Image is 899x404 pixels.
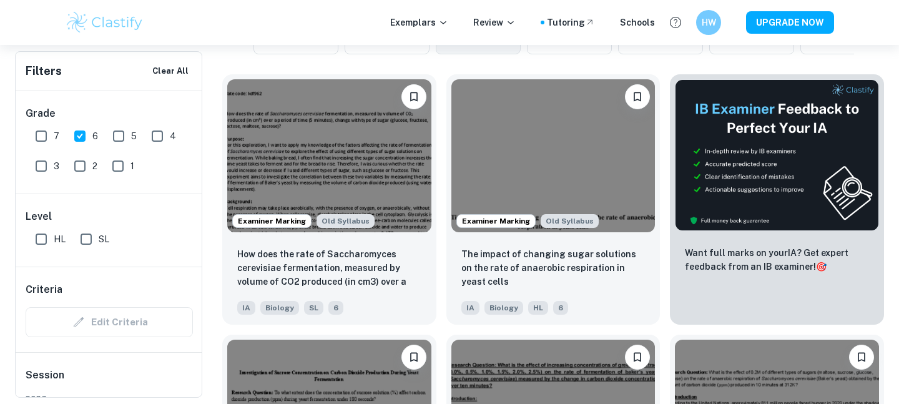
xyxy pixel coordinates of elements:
[451,79,656,232] img: Biology IA example thumbnail: The impact of changing sugar solutions o
[665,12,686,33] button: Help and Feedback
[92,159,97,173] span: 2
[26,393,193,404] span: 2026
[26,209,193,224] h6: Level
[473,16,516,29] p: Review
[553,301,568,315] span: 6
[746,11,834,34] button: UPGRADE NOW
[26,62,62,80] h6: Filters
[227,79,431,232] img: Biology IA example thumbnail: How does the rate of Saccharomyces cerev
[233,215,311,227] span: Examiner Marking
[54,159,59,173] span: 3
[528,301,548,315] span: HL
[328,301,343,315] span: 6
[547,16,595,29] a: Tutoring
[849,345,874,370] button: Bookmark
[461,247,646,288] p: The impact of changing sugar solutions on the rate of anaerobic respiration in yeast cells
[401,345,426,370] button: Bookmark
[26,307,193,337] div: Criteria filters are unavailable when searching by topic
[317,214,375,228] span: Old Syllabus
[304,301,323,315] span: SL
[625,84,650,109] button: Bookmark
[317,214,375,228] div: Starting from the May 2025 session, the Biology IA requirements have changed. It's OK to refer to...
[401,84,426,109] button: Bookmark
[461,301,479,315] span: IA
[620,16,655,29] a: Schools
[130,159,134,173] span: 1
[541,214,599,228] span: Old Syllabus
[541,214,599,228] div: Starting from the May 2025 session, the Biology IA requirements have changed. It's OK to refer to...
[99,232,109,246] span: SL
[54,129,59,143] span: 7
[131,129,137,143] span: 5
[675,79,879,231] img: Thumbnail
[457,215,535,227] span: Examiner Marking
[685,246,869,273] p: Want full marks on your IA ? Get expert feedback from an IB examiner!
[222,74,436,325] a: Examiner MarkingStarting from the May 2025 session, the Biology IA requirements have changed. It'...
[390,16,448,29] p: Exemplars
[65,10,144,35] img: Clastify logo
[54,232,66,246] span: HL
[260,301,299,315] span: Biology
[149,62,192,81] button: Clear All
[170,129,176,143] span: 4
[625,345,650,370] button: Bookmark
[237,247,421,290] p: How does the rate of Saccharomyces cerevisiae fermentation, measured by volume of CO2 produced (i...
[26,282,62,297] h6: Criteria
[92,129,98,143] span: 6
[696,10,721,35] button: HW
[237,301,255,315] span: IA
[26,106,193,121] h6: Grade
[446,74,661,325] a: Examiner MarkingStarting from the May 2025 session, the Biology IA requirements have changed. It'...
[26,368,193,393] h6: Session
[816,262,827,272] span: 🎯
[484,301,523,315] span: Biology
[702,16,716,29] h6: HW
[670,74,884,325] a: ThumbnailWant full marks on yourIA? Get expert feedback from an IB examiner!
